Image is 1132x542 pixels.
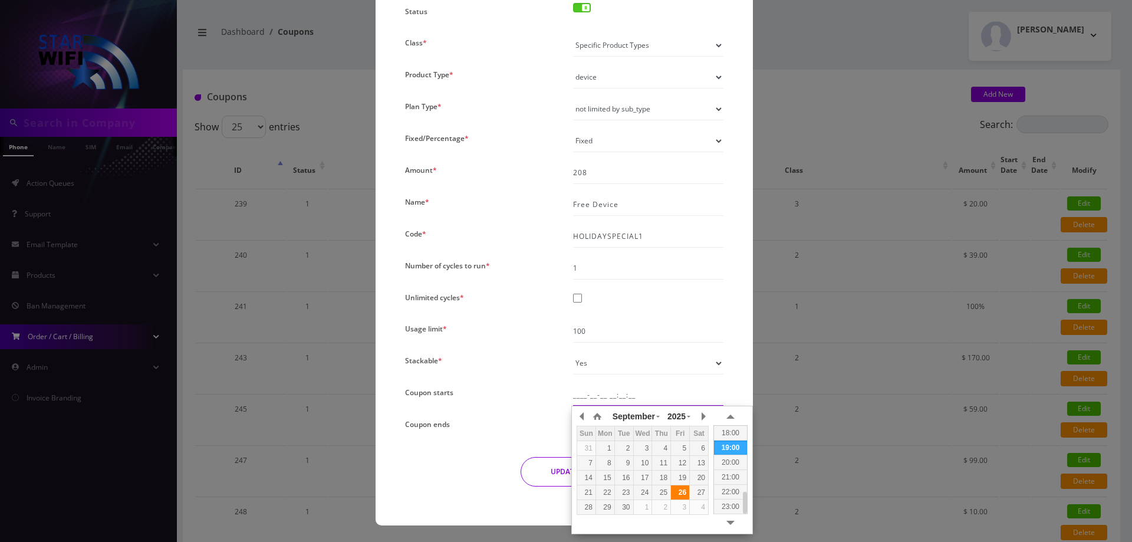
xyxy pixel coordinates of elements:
div: 3 [671,502,689,513]
div: 24 [634,487,652,498]
label: Unlimited cycles [405,289,464,306]
label: Plan Type [405,98,442,115]
div: 9 [615,458,633,468]
div: 17 [634,472,652,483]
div: 19:00 [714,440,747,455]
div: 3 [634,443,652,454]
div: 15 [596,472,614,483]
th: Wed [633,426,652,441]
div: 23:00 [714,499,747,514]
th: Thu [652,426,671,441]
div: 20 [690,472,708,483]
div: 1 [596,443,614,454]
div: 31 [577,443,595,454]
div: 6 [690,443,708,454]
div: 30 [615,502,633,513]
input: Code [573,225,723,248]
th: Mon [595,426,614,441]
div: 14 [577,472,595,483]
input: Number of cycles to run [573,257,723,280]
th: Tue [614,426,633,441]
div: 18:00 [714,425,747,440]
span: 2025 [667,412,686,421]
div: 25 [652,487,670,498]
div: 7 [577,458,595,468]
div: 27 [690,487,708,498]
th: Fri [671,426,690,441]
label: Product Type [405,66,453,83]
div: 20:00 [714,455,747,469]
label: Stackable [405,352,442,369]
label: Class [405,34,427,51]
input: Name [573,193,723,216]
div: 18 [652,472,670,483]
input: Usage limit [573,320,723,343]
div: 2 [652,502,670,513]
div: 16 [615,472,633,483]
label: Code [405,225,426,242]
div: 11 [652,458,670,468]
div: 23 [615,487,633,498]
label: Usage limit [405,320,447,337]
label: Fixed/Percentage [405,130,469,147]
div: 21 [577,487,595,498]
label: Number of cycles to run [405,257,490,274]
div: 8 [596,458,614,468]
div: 1 [634,502,652,513]
label: Coupon starts [405,384,453,401]
div: 22:00 [714,484,747,499]
label: Coupon ends [405,416,450,433]
div: 22 [596,487,614,498]
div: 19 [671,472,689,483]
input: Amount [573,162,723,184]
div: 12 [671,458,689,468]
button: UPDATE [521,457,608,487]
div: 2 [615,443,633,454]
div: 10 [634,458,652,468]
label: Amount [405,162,437,179]
div: 13 [690,458,708,468]
th: Sat [690,426,709,441]
div: 28 [577,502,595,513]
div: 26 [671,487,689,498]
th: Sun [577,426,596,441]
label: Name [405,193,429,211]
div: 4 [690,502,708,513]
label: Status [405,3,427,20]
input: Coupon Starts [573,384,723,406]
div: 5 [671,443,689,454]
span: September [613,412,655,421]
div: 21:00 [714,469,747,484]
div: 4 [652,443,670,454]
div: 29 [596,502,614,513]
